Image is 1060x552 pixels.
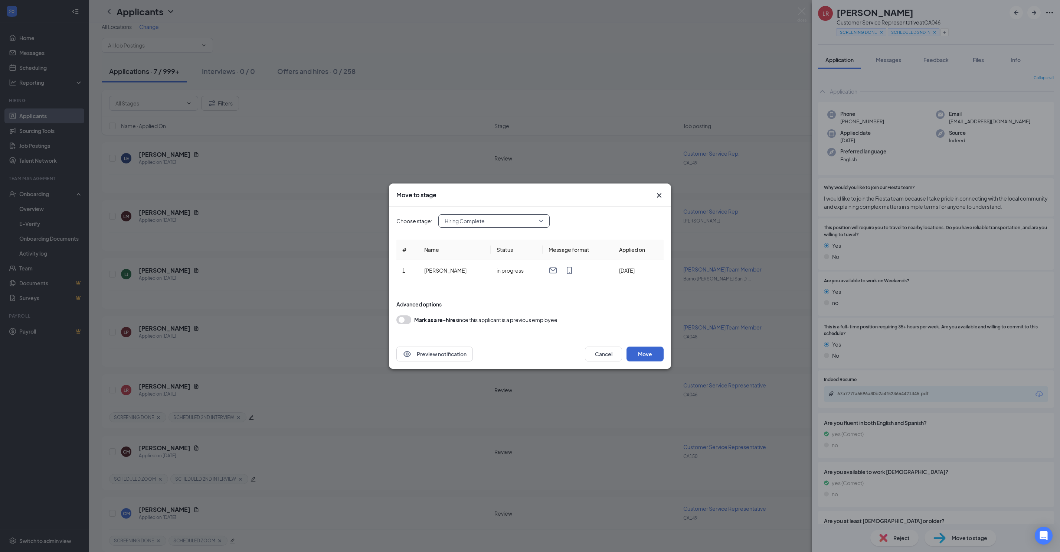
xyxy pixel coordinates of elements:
th: Status [491,240,543,260]
svg: Email [549,266,557,275]
td: [PERSON_NAME] [418,260,491,281]
button: Move [626,347,664,361]
button: Close [655,191,664,200]
svg: Cross [655,191,664,200]
span: Choose stage: [396,217,432,225]
svg: Eye [403,350,412,358]
b: Mark as a re-hire [414,316,455,323]
span: 1 [402,267,405,274]
h3: Move to stage [396,191,436,199]
th: Applied on [613,240,664,260]
div: Advanced options [396,301,664,308]
th: # [396,240,418,260]
svg: MobileSms [565,266,574,275]
span: Hiring Complete [445,215,485,227]
th: Name [418,240,491,260]
th: Message format [543,240,613,260]
button: Cancel [585,347,622,361]
div: since this applicant is a previous employee. [414,315,559,324]
div: Open Intercom Messenger [1035,527,1053,545]
td: [DATE] [613,260,664,281]
button: EyePreview notification [396,347,473,361]
td: in progress [491,260,543,281]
